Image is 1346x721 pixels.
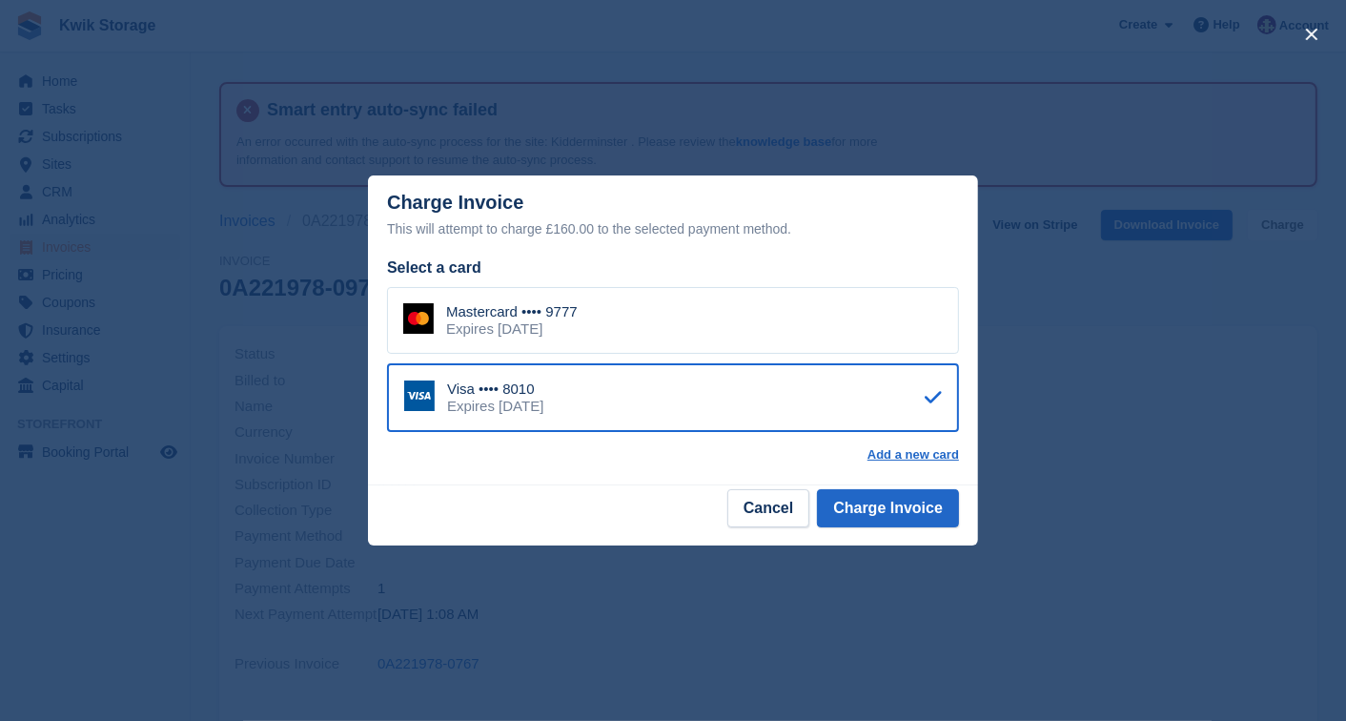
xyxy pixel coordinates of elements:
[867,447,959,463] a: Add a new card
[403,303,434,334] img: Mastercard Logo
[387,217,959,240] div: This will attempt to charge £160.00 to the selected payment method.
[404,381,435,411] img: Visa Logo
[447,381,543,398] div: Visa •••• 8010
[446,320,578,338] div: Expires [DATE]
[1296,19,1327,50] button: close
[727,489,809,527] button: Cancel
[387,257,959,279] div: Select a card
[447,398,543,415] div: Expires [DATE]
[387,192,959,240] div: Charge Invoice
[446,303,578,320] div: Mastercard •••• 9777
[817,489,959,527] button: Charge Invoice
